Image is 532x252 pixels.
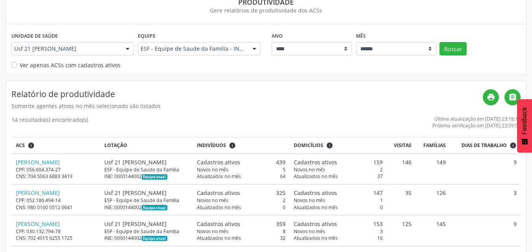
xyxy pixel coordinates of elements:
a: [PERSON_NAME] [16,220,60,228]
div: INE: 0000144002 [104,173,189,180]
span: Novos no mês [197,197,228,204]
span: Indivíduos [197,142,226,149]
button: Feedback - Mostrar pesquisa [517,99,532,153]
label: Ver apenas ACSs com cadastros ativos [20,61,120,69]
span: Dias de trabalho [462,142,507,149]
div: Usf 21 [PERSON_NAME] [104,189,189,197]
div: 439 [197,158,285,166]
td: 125 [387,215,416,246]
span: Cadastros ativos [197,220,240,228]
label: Unidade de saúde [11,30,58,42]
div: 359 [197,220,285,228]
div: 37 [294,173,382,180]
div: CPF: 052.186.494-14 [16,197,96,204]
div: Gere relatórios de produtividade dos ACSs [11,6,521,15]
div: Usf 21 [PERSON_NAME] [104,220,189,228]
span: Feedback [521,107,528,134]
i: <div class="text-left"> <div> <strong>Cadastros ativos:</strong> Cadastros que estão vinculados a... [229,142,236,149]
span: Novos no mês [197,228,228,235]
td: 146 [387,154,416,184]
button: Buscar [439,42,467,55]
div: 2 [197,197,285,204]
span: Novos no mês [294,197,325,204]
span: Atualizados no mês [294,235,338,241]
div: 147 [294,189,382,197]
i: <div class="text-left"> <div> <strong>Cadastros ativos:</strong> Cadastros que estão vinculados a... [326,142,333,149]
div: 0 [197,204,285,211]
div: 2 [294,166,382,173]
div: 32 [197,235,285,241]
div: CNS: 980 0160 0512 0641 [16,204,96,211]
td: 3 [450,184,521,215]
span: Cadastros ativos [294,189,337,197]
div: INE: 0000144002 [104,204,189,211]
span: Cadastros ativos [197,158,240,166]
th: Famílias [416,138,450,154]
th: Visitas [387,138,416,154]
div: Usf 21 [PERSON_NAME] [104,158,189,166]
div: Última atualização em [DATE] 23:18:13 [432,116,521,122]
div: 159 [294,158,382,166]
i: print [487,93,495,101]
h4: Relatório de produtividade [11,89,483,99]
span: Atualizados no mês [294,204,338,211]
div: 8 [197,228,285,235]
span: Cadastros ativos [294,220,337,228]
span: Atualizados no mês [294,173,338,180]
span: Usf 21 [PERSON_NAME] [14,45,118,53]
span: Atualizados no mês [197,173,241,180]
div: Próxima verificação em [DATE] 23:59:59 [432,122,521,129]
span: Novos no mês [197,166,228,173]
span: Esta é a equipe atual deste Agente [142,205,167,210]
span: Atualizados no mês [197,235,241,241]
span: Cadastros ativos [197,189,240,197]
td: 126 [416,184,450,215]
span: Domicílios [294,142,323,149]
span: Esta é a equipe atual deste Agente [142,236,167,241]
label: Mês [356,30,366,42]
a:  [504,89,521,105]
label: Equipe [138,30,156,42]
span: Cadastros ativos [294,158,337,166]
div: CNS: 702 4015 6255 1725 [16,235,96,241]
div: 5 [197,166,285,173]
div: ESF - Equipe de Saude da Familia [104,197,189,204]
span: Esta é a equipe atual deste Agente [142,174,167,180]
div: 1 [294,197,382,204]
div: Somente agentes ativos no mês selecionado são listados [11,102,483,110]
th: Lotação [100,138,193,154]
td: 9 [450,215,521,246]
td: 145 [416,215,450,246]
div: 16 [294,235,382,241]
div: 325 [197,189,285,197]
span: Novos no mês [294,228,325,235]
label: Ano [272,30,283,42]
div: 3 [294,228,382,235]
div: ESF - Equipe de Saude da Familia [104,166,189,173]
div: 153 [294,220,382,228]
span: Atualizados no mês [197,204,241,211]
a: [PERSON_NAME] [16,158,60,166]
div: CPF: 056.604.374-27 [16,166,96,173]
span: ACS [16,142,25,149]
i: Dias em que o(a) ACS fez pelo menos uma visita, ou ficha de cadastro individual ou cadastro domic... [510,142,517,149]
div: 0 [294,204,382,211]
td: 9 [450,154,521,184]
td: 35 [387,184,416,215]
div: INE: 0000144002 [104,235,189,241]
a: print [483,89,499,105]
div: 64 [197,173,285,180]
div: ESF - Equipe de Saude da Familia [104,228,189,235]
i:  [508,93,517,101]
i: ACSs que estiveram vinculados a uma UBS neste período, mesmo sem produtividade. [28,142,35,149]
div: 14 resultado(s) encontrado(s) [11,116,88,129]
div: CPF: 030.132.794-78 [16,228,96,235]
a: [PERSON_NAME] [16,189,60,197]
div: CNS: 704 5063 6883 3419 [16,173,96,180]
td: 149 [416,154,450,184]
span: Novos no mês [294,166,325,173]
span: ESF - Equipe de Saude da Familia - INE: 0000144002 [141,45,244,53]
